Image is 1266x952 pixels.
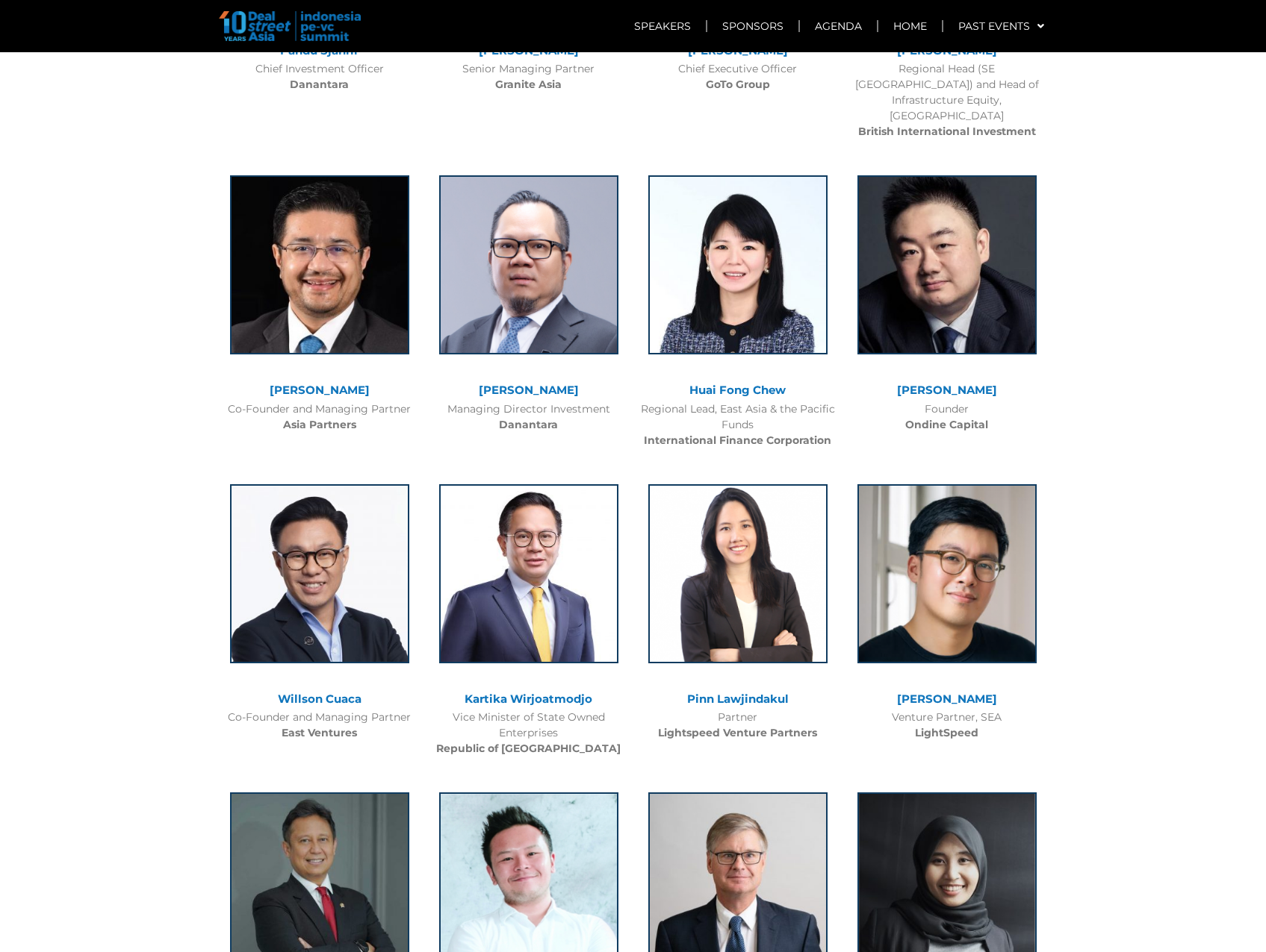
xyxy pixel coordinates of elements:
a: [PERSON_NAME] [897,383,997,397]
b: Ondine Capital [905,418,988,431]
img: Foto Kartika – Dasi Kuning [439,484,618,663]
img: Screenshot_20250826_150546_Chrome~2 [230,484,409,663]
b: Danantara [290,78,349,91]
div: Regional Head (SE [GEOGRAPHIC_DATA]) and Head of Infrastructure Equity, [GEOGRAPHIC_DATA] [850,61,1044,140]
div: Chief Executive Officer [641,61,835,93]
a: Agenda [800,9,877,43]
div: Chief Investment Officer [223,61,417,93]
b: Asia Partners [283,418,356,431]
a: Huai Fong Chew [689,383,786,397]
a: [PERSON_NAME] [479,383,579,397]
div: Co-Founder and Managing Partner [223,710,417,741]
img: Pinn Lawjindakul [648,484,828,663]
div: Venture Partner, SEA [850,710,1044,741]
b: International Finance Corporation [644,433,831,447]
b: Republic of [GEOGRAPHIC_DATA] [436,742,621,755]
b: Danantara [499,418,558,431]
a: Past Events [943,9,1059,43]
b: Granite Asia [495,78,562,91]
a: Willson Cuaca [278,692,362,706]
b: East Ventures [282,726,357,739]
img: Huai Fong Chew [648,175,828,354]
div: Managing Director Investment [432,401,626,433]
img: Kevin Aluwi [857,484,1037,663]
img: Randolph Hsu-square [857,175,1037,354]
a: [PERSON_NAME] [270,383,370,397]
div: Vice Minister of State Owned Enterprises [432,710,626,757]
img: Stefanus Hadiwidjaja [439,175,618,354]
img: Nick Nash [230,175,409,354]
div: Partner [641,710,835,741]
b: British International Investment [858,125,1036,138]
a: Pinn Lawjindakul [687,692,789,706]
a: Home [878,9,942,43]
a: Sponsors [707,9,798,43]
a: Speakers [619,9,706,43]
div: Founder [850,401,1044,433]
b: GoTo Group [706,78,770,91]
b: LightSpeed [915,726,978,739]
div: Senior Managing Partner [432,61,626,93]
a: Kartika Wirjoatmodjo [465,692,592,706]
b: Lightspeed Venture Partners [658,726,817,739]
div: Regional Lead, East Asia & the Pacific Funds [641,401,835,448]
div: Co-Founder and Managing Partner [223,401,417,433]
a: [PERSON_NAME] [897,692,997,706]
